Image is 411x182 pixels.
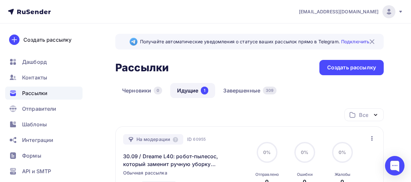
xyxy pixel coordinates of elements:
a: Идущие1 [170,83,215,98]
div: Все [359,111,368,119]
span: Рассылки [22,89,47,97]
div: Ошибки [297,172,313,177]
a: Дашборд [5,55,83,68]
a: Контакты [5,71,83,84]
span: 0% [339,149,346,155]
div: Создать рассылку [23,36,71,44]
div: 0 [154,87,162,94]
div: Жалобы [335,172,351,177]
span: 60955 [193,136,206,143]
div: Создать рассылку [327,64,376,71]
span: ID [187,136,192,143]
span: API и SMTP [22,167,51,175]
h2: Рассылки [115,61,169,74]
span: 0% [263,149,271,155]
a: Завершенные309 [216,83,283,98]
span: Получайте автоматические уведомления о статусе ваших рассылок прямо в Telegram. [140,38,369,45]
a: Черновики0 [115,83,169,98]
span: Дашборд [22,58,47,66]
a: Подключить [341,39,369,44]
span: Обычная рассылка [123,170,167,176]
span: Интеграции [22,136,53,144]
a: Рассылки [5,87,83,100]
div: 309 [263,87,276,94]
span: Отправители [22,105,57,113]
a: Формы [5,149,83,162]
span: [EMAIL_ADDRESS][DOMAIN_NAME] [299,8,379,15]
span: Формы [22,152,41,160]
a: [EMAIL_ADDRESS][DOMAIN_NAME] [299,5,403,18]
span: Шаблоны [22,120,47,128]
img: Telegram [130,38,137,46]
div: 1 [201,87,208,94]
a: Отправители [5,102,83,115]
a: Шаблоны [5,118,83,131]
span: Контакты [22,74,47,81]
button: Все [344,108,384,121]
div: На модерации [123,134,184,145]
span: 0% [301,149,308,155]
div: Отправлено [255,172,279,177]
a: 30.09 / Dreame L40: робот-пылесос, который заменит ручную уборку навсегда [123,152,235,168]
